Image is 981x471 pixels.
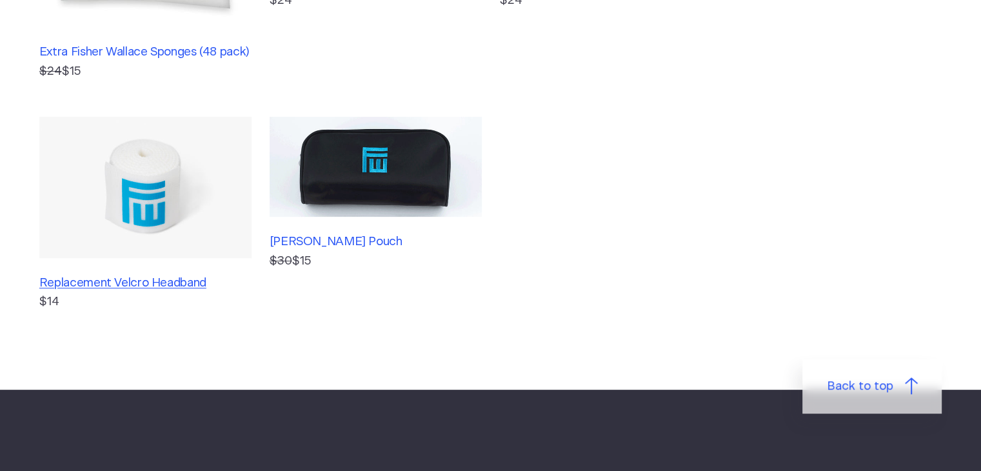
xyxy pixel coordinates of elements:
[39,63,252,81] p: $15
[270,255,292,267] s: $30
[39,117,252,312] a: Replacement Velcro Headband$14
[39,117,252,258] img: Replacement Velcro Headband
[827,377,893,396] span: Back to top
[802,359,942,414] a: Back to top
[39,65,62,77] s: $24
[39,45,252,59] h3: Extra Fisher Wallace Sponges (48 pack)
[270,252,482,270] p: $15
[270,117,482,312] a: [PERSON_NAME] Pouch $30$15
[39,293,252,311] p: $14
[270,117,482,217] img: Fisher Wallace Pouch
[39,276,252,290] h3: Replacement Velcro Headband
[270,235,482,249] h3: [PERSON_NAME] Pouch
